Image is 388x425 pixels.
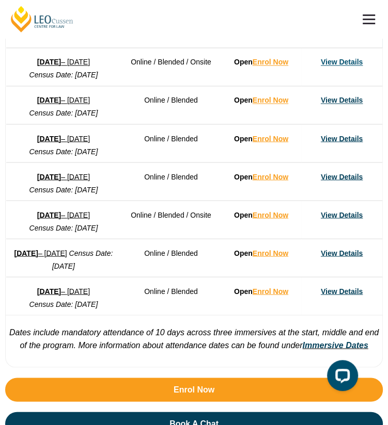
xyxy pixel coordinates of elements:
a: Immersive Dates [302,340,368,349]
em: Census Date: [DATE] [52,249,113,270]
strong: [DATE] [14,249,38,257]
td: Online / Blended / Onsite [121,47,221,86]
a: View Details [321,249,363,257]
a: [DATE]– [DATE] [37,58,90,66]
strong: Open [234,58,288,66]
iframe: LiveChat chat widget [319,356,362,399]
td: Online / Blended [121,124,221,162]
a: Enrol Now [253,210,288,219]
strong: Open [234,96,288,104]
strong: Open [234,287,288,295]
a: [DATE]– [DATE] [37,210,90,219]
em: Census Date: [DATE] [29,223,98,232]
td: Online / Blended / Onsite [121,200,221,238]
a: Enrol Now [253,58,288,66]
a: Enrol Now [253,287,288,295]
strong: Open [234,210,288,219]
td: Online / Blended [121,238,221,276]
a: Enrol Now [253,249,288,257]
a: Enrol Now [253,172,288,181]
a: [DATE]– [DATE] [37,96,90,104]
strong: [DATE] [37,134,61,142]
em: Census Date: [DATE] [29,147,98,155]
strong: [DATE] [37,287,61,295]
a: View Details [321,172,363,181]
a: View Details [321,96,363,104]
a: View Details [321,210,363,219]
a: [DATE]– [DATE] [37,287,90,295]
a: [DATE]– [DATE] [37,172,90,181]
a: View Details [321,58,363,66]
td: Online / Blended [121,276,221,315]
a: Enrol Now [253,96,288,104]
em: Census Date: [DATE] [29,71,98,79]
em: Census Date: [DATE] [29,109,98,117]
a: [PERSON_NAME] Centre for Law [9,5,75,33]
strong: [DATE] [37,172,61,181]
em: Census Date: [DATE] [29,300,98,308]
em: Census Date: [DATE] [29,185,98,193]
td: Online / Blended [121,162,221,200]
a: View Details [321,287,363,295]
strong: [DATE] [37,58,61,66]
a: [DATE]– [DATE] [14,249,67,257]
a: [DATE]– [DATE] [37,134,90,142]
a: View Details [321,134,363,142]
strong: [DATE] [37,210,61,219]
td: Online / Blended [121,86,221,124]
strong: [DATE] [37,96,61,104]
strong: Open [234,249,288,257]
strong: Open [234,134,288,142]
a: Enrol Now [253,134,288,142]
a: Enrol Now [5,378,383,401]
em: Dates include mandatory attendance of 10 days across three immersives at the start, middle and en... [9,328,379,349]
strong: Open [234,172,288,181]
span: Enrol Now [174,385,214,394]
